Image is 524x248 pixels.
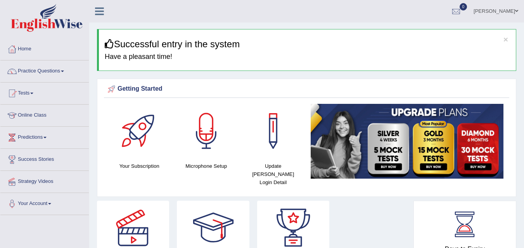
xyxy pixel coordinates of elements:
h4: Microphone Setup [177,162,236,170]
h4: Have a pleasant time! [105,53,510,61]
h4: Your Subscription [110,162,169,170]
h3: Successful entry in the system [105,39,510,49]
img: small5.jpg [311,104,504,179]
a: Strategy Videos [0,171,89,190]
a: Your Account [0,193,89,212]
a: Success Stories [0,149,89,168]
a: Tests [0,83,89,102]
span: 0 [460,3,467,10]
div: Getting Started [106,83,507,95]
button: × [503,35,508,43]
h4: Update [PERSON_NAME] Login Detail [244,162,303,186]
a: Practice Questions [0,60,89,80]
a: Online Class [0,105,89,124]
a: Home [0,38,89,58]
a: Predictions [0,127,89,146]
